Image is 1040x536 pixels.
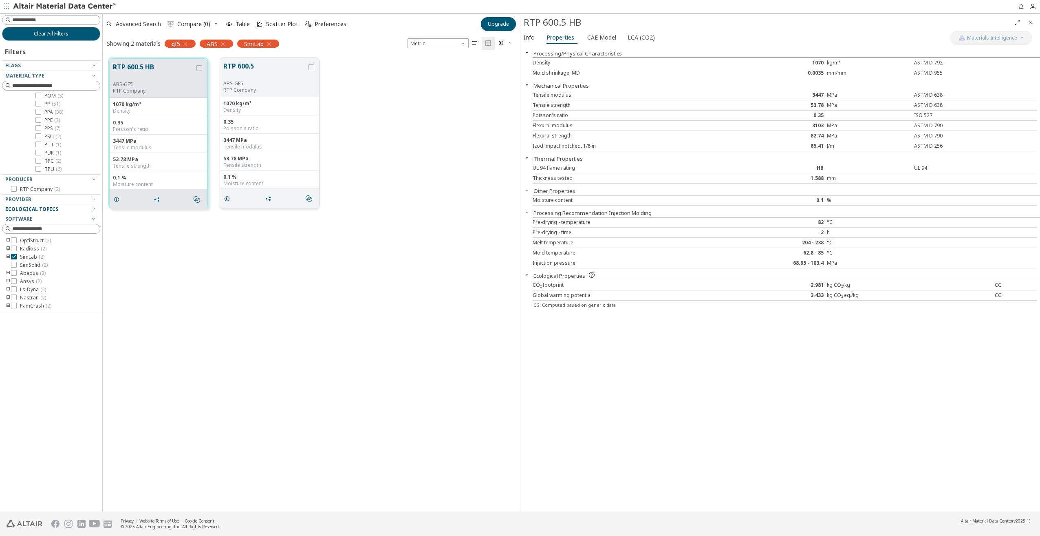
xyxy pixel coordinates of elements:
[20,246,46,252] span: Radioss
[967,35,1017,41] span: Materials Intelligence
[520,82,533,88] button: Close
[827,282,911,288] div: kg CO₂/kg
[408,38,469,48] div: Unit System
[45,237,51,244] span: ( 2 )
[113,108,204,114] div: Density
[5,215,33,222] span: Software
[533,229,743,236] div: Pre-drying - time
[743,260,826,266] div: 68.95 - 103.4
[5,237,11,244] i: toogle group
[533,260,743,266] div: Injection pressure
[113,156,204,163] div: 53.78 MPa
[223,61,307,80] button: RTP 600.5
[743,175,826,182] div: 1.588
[20,286,46,293] span: Ls-Dyna
[223,125,316,132] div: Poisson's ratio
[520,155,533,161] button: Close
[485,40,491,47] i: 
[533,82,589,89] button: Mechanical Properties
[482,37,495,50] button: Tile View
[40,270,46,277] span: ( 2 )
[305,21,311,27] i: 
[5,286,11,293] i: toogle group
[5,72,44,79] span: Material Type
[107,40,161,47] div: Showing 2 materials
[827,133,911,139] div: MPa
[2,175,100,184] button: Producer
[139,518,179,524] a: Website Terms of Use
[44,125,60,132] span: PPS
[223,155,316,162] div: 53.78 MPa
[220,190,237,207] button: Details
[2,195,100,204] button: Provider
[20,262,48,268] span: SimSolid
[743,133,826,139] div: 82.74
[113,126,204,133] div: Poisson's ratio
[44,109,63,115] span: PPA
[113,181,204,188] div: Moisture content
[223,80,307,87] div: ABS-GF5
[743,282,826,288] div: 2.981
[911,60,995,66] div: ASTM D 792
[587,31,616,44] span: CAE Model
[13,2,117,11] img: Altair Material Data Center
[113,163,204,169] div: Tensile strength
[113,175,204,181] div: 0.1 %
[44,117,60,124] span: PPE
[533,50,622,57] button: Processing/Physical Characteristics
[55,133,61,140] span: ( 2 )
[20,254,44,260] span: SimLab
[2,204,100,214] button: Ecological Topics
[743,60,826,66] div: 1070
[5,254,11,260] i: toogle group
[55,157,61,164] span: ( 2 )
[110,191,127,208] button: Details
[950,31,1032,45] button: AI CopilotMaterials Intelligence
[113,81,195,88] div: ABS-GF5
[55,109,63,115] span: ( 38 )
[827,292,911,299] div: kg CO₂ eq./kg
[150,191,167,208] button: Share
[172,40,180,47] span: gf5
[533,187,575,195] button: Other Properties
[827,60,911,66] div: kg/m³
[103,52,520,512] div: grid
[185,518,214,524] a: Cookie Consent
[827,143,911,149] div: J/m
[533,155,583,162] button: Thermal Properties
[121,518,134,524] a: Privacy
[46,302,51,309] span: ( 2 )
[223,119,316,125] div: 0.35
[20,270,46,277] span: Abaqus
[167,21,174,27] i: 
[533,272,585,279] button: Ecological Properties
[223,144,316,150] div: Tensile modulus
[44,158,61,164] span: TPC
[533,197,743,204] div: Moisture content
[743,292,826,299] div: 3.433
[20,186,60,193] span: RTP Company
[44,101,60,107] span: PP
[533,165,743,171] div: UL 94 flame rating
[2,41,30,60] div: Filters
[194,196,200,203] i: 
[44,142,61,148] span: PTT
[488,21,509,27] span: Upgrade
[113,138,204,144] div: 3447 MPa
[533,292,743,299] div: Global warming potential
[20,295,46,301] span: Nastran
[5,270,11,277] i: toogle group
[42,261,48,268] span: ( 2 )
[113,144,204,151] div: Tensile modulus
[121,524,220,529] div: © 2025 Altair Engineering, Inc. All Rights Reserved.
[533,143,743,149] div: Izod impact notched, 1/8 in
[827,122,911,129] div: MPa
[1011,16,1024,29] button: Full Screen
[113,120,204,126] div: 0.35
[306,195,312,202] i: 
[223,100,316,107] div: 1070 kg/m³
[743,219,826,226] div: 82
[743,239,826,246] div: 204 - 238
[533,175,743,182] div: Thickness tested
[44,93,63,99] span: POM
